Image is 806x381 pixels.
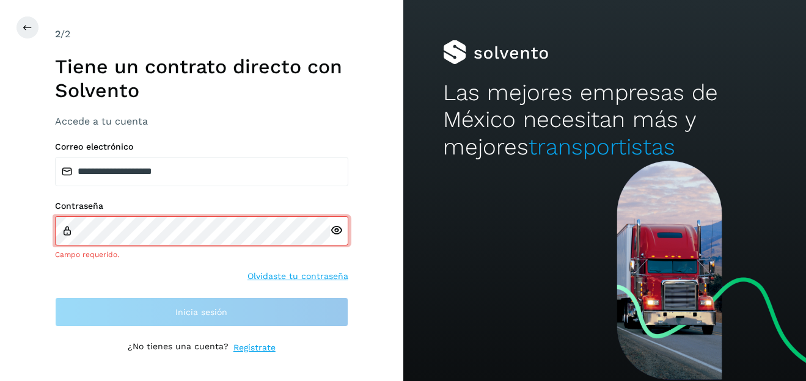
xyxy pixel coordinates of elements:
[55,297,348,327] button: Inicia sesión
[55,201,348,211] label: Contraseña
[128,341,229,354] p: ¿No tienes una cuenta?
[55,142,348,152] label: Correo electrónico
[529,134,675,160] span: transportistas
[247,270,348,283] a: Olvidaste tu contraseña
[55,115,348,127] h3: Accede a tu cuenta
[443,79,766,161] h2: Las mejores empresas de México necesitan más y mejores
[55,249,348,260] div: Campo requerido.
[233,341,276,354] a: Regístrate
[175,308,227,316] span: Inicia sesión
[55,55,348,102] h1: Tiene un contrato directo con Solvento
